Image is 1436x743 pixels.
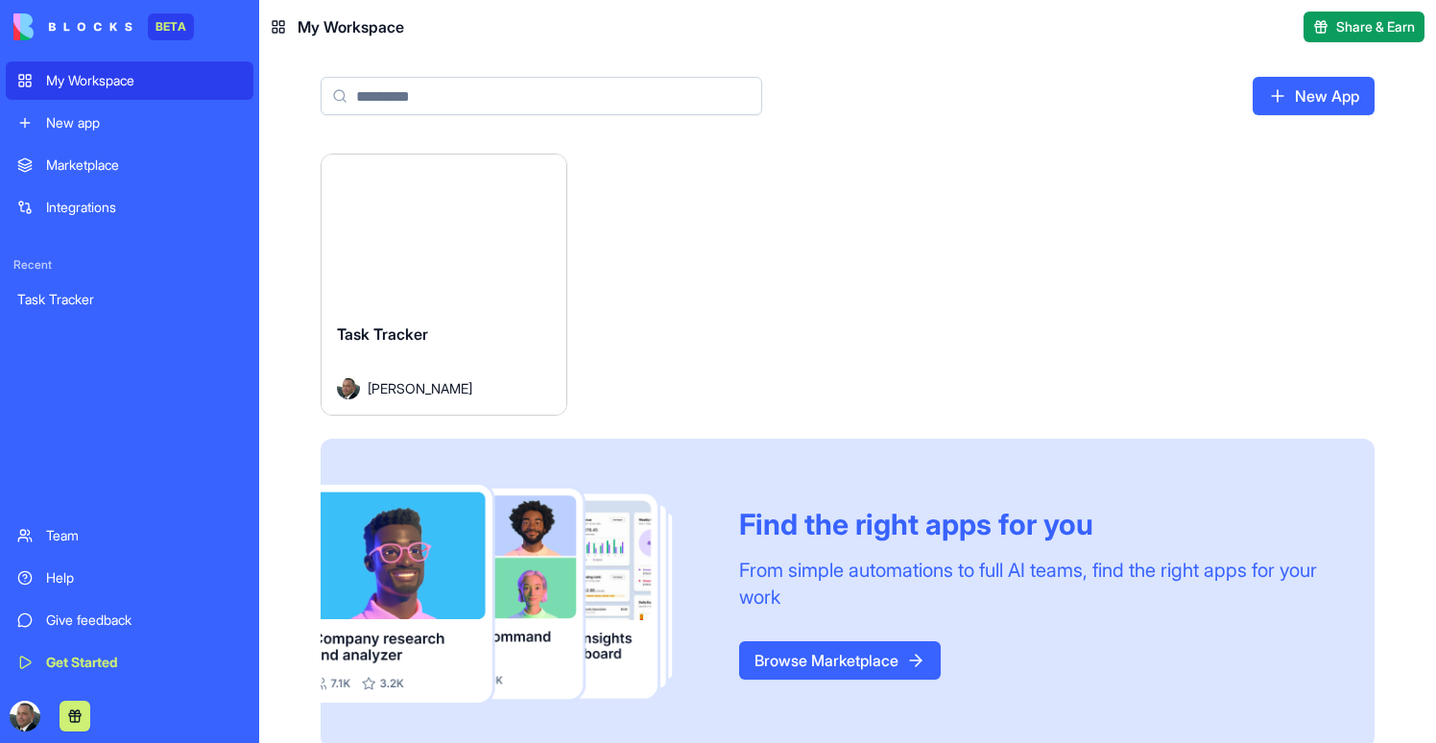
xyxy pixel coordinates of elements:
[1336,17,1415,36] span: Share & Earn
[739,557,1328,611] div: From simple automations to full AI teams, find the right apps for your work
[337,376,360,399] img: Avatar
[46,568,242,587] div: Help
[6,61,253,100] a: My Workspace
[6,559,253,597] a: Help
[6,104,253,142] a: New app
[368,378,472,398] span: [PERSON_NAME]
[6,146,253,184] a: Marketplace
[46,653,242,672] div: Get Started
[10,701,40,731] img: ACg8ocLQfeGqdZ3OhSIw1SGuUDkSA8hRIU2mJPlIgC-TdvOJN466vaIWsA=s96-c
[13,13,132,40] img: logo
[13,13,194,40] a: BETA
[6,280,253,319] a: Task Tracker
[46,113,242,132] div: New app
[46,156,242,175] div: Marketplace
[6,643,253,682] a: Get Started
[46,526,242,545] div: Team
[6,257,253,273] span: Recent
[6,601,253,639] a: Give feedback
[148,13,194,40] div: BETA
[46,198,242,217] div: Integrations
[6,516,253,555] a: Team
[6,188,253,227] a: Integrations
[321,485,708,703] img: Frame_181_egmpey.png
[739,507,1328,541] div: Find the right apps for you
[739,641,941,680] a: Browse Marketplace
[321,154,567,416] a: Task TrackerAvatar[PERSON_NAME]
[1304,12,1424,42] button: Share & Earn
[46,71,242,90] div: My Workspace
[1253,77,1375,115] a: New App
[17,290,242,309] div: Task Tracker
[337,324,428,344] span: Task Tracker
[46,611,242,630] div: Give feedback
[298,15,404,38] span: My Workspace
